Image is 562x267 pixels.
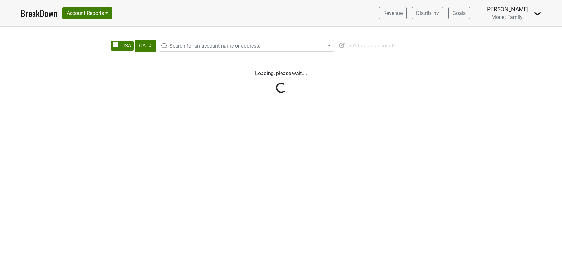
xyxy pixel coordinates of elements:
[379,7,407,19] a: Revenue
[62,7,112,19] button: Account Reports
[21,6,57,20] a: BreakDown
[339,42,345,48] img: Edit
[102,70,460,77] p: Loading, please wait....
[491,14,523,20] span: Morlet Family
[339,43,396,49] span: Can't find an account?
[534,10,541,17] img: Dropdown Menu
[412,7,443,19] a: Distrib Inv
[448,7,470,19] a: Goals
[485,5,529,14] div: [PERSON_NAME]
[169,43,263,49] span: Search for an account name or address...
